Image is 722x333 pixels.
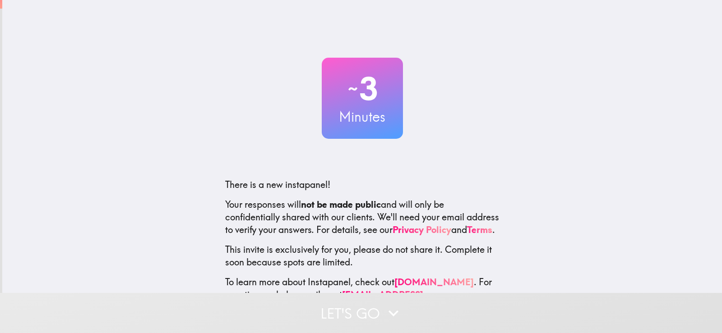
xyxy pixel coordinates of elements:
[301,199,381,210] b: not be made public
[225,276,500,314] p: To learn more about Instapanel, check out . For questions or help, email us at .
[394,276,474,287] a: [DOMAIN_NAME]
[322,70,403,107] h2: 3
[393,224,451,235] a: Privacy Policy
[322,107,403,126] h3: Minutes
[467,224,492,235] a: Terms
[225,179,330,190] span: There is a new instapanel!
[225,243,500,269] p: This invite is exclusively for you, please do not share it. Complete it soon because spots are li...
[347,75,359,102] span: ~
[225,198,500,236] p: Your responses will and will only be confidentially shared with our clients. We'll need your emai...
